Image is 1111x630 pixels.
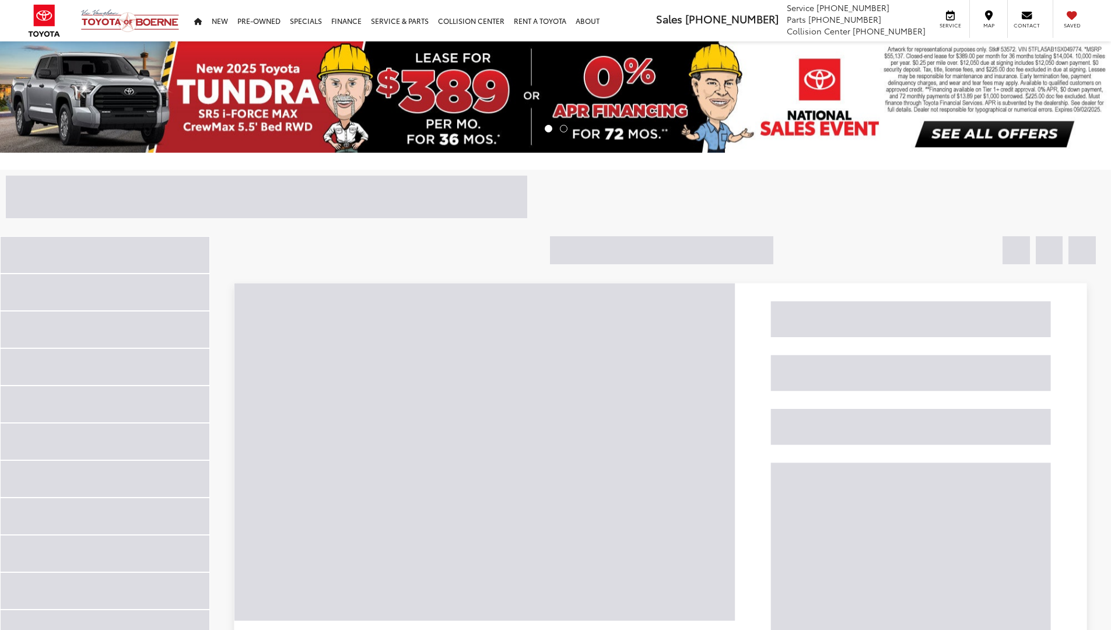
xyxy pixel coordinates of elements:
[937,22,963,29] span: Service
[787,2,814,13] span: Service
[976,22,1001,29] span: Map
[1059,22,1085,29] span: Saved
[787,13,806,25] span: Parts
[787,25,850,37] span: Collision Center
[685,11,779,26] span: [PHONE_NUMBER]
[80,9,180,33] img: Vic Vaughan Toyota of Boerne
[808,13,881,25] span: [PHONE_NUMBER]
[853,25,926,37] span: [PHONE_NUMBER]
[656,11,682,26] span: Sales
[1014,22,1040,29] span: Contact
[816,2,889,13] span: [PHONE_NUMBER]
